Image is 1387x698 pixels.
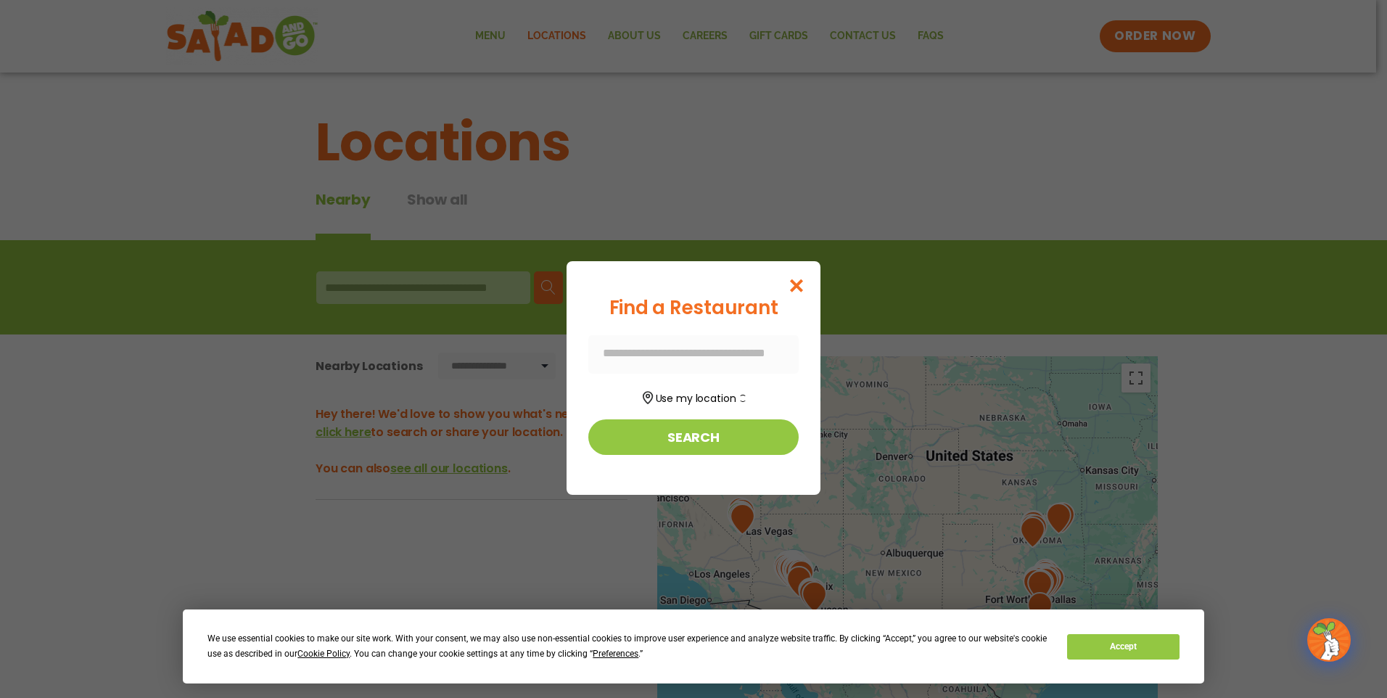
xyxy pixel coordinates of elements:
button: Close modal [773,261,820,310]
button: Use my location [588,387,799,406]
button: Accept [1067,634,1179,660]
div: Cookie Consent Prompt [183,609,1204,683]
span: Preferences [593,649,638,659]
div: Find a Restaurant [588,294,799,322]
span: Cookie Policy [297,649,350,659]
div: We use essential cookies to make our site work. With your consent, we may also use non-essential ... [207,631,1050,662]
img: wpChatIcon [1309,620,1349,660]
button: Search [588,419,799,455]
